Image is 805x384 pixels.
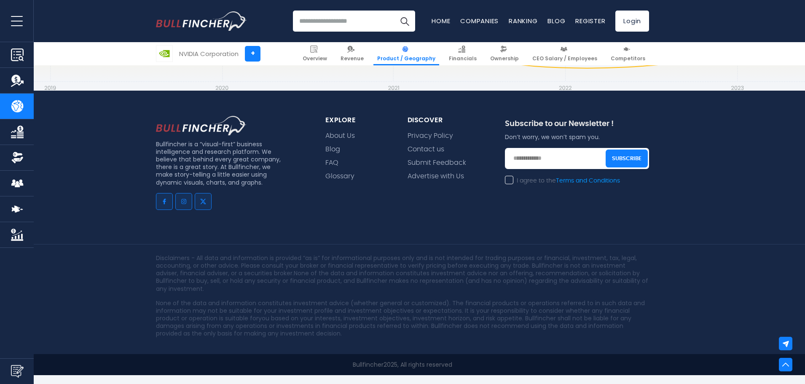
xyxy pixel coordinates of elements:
a: Product / Geography [373,42,439,65]
span: Financials [449,55,477,62]
a: Financials [445,42,480,65]
a: Go to instagram [175,193,192,210]
a: Competitors [607,42,649,65]
span: Product / Geography [377,55,435,62]
a: Contact us [408,145,444,153]
a: Login [615,11,649,32]
div: NVIDIA Corporation [179,49,239,59]
button: Subscribe [606,149,648,167]
a: Privacy Policy [408,132,453,140]
a: Submit Feedback [408,159,466,167]
p: Bullfincher is a “visual-first” business intelligence and research platform. We believe that behi... [156,140,284,186]
p: 2025, All rights reserved [156,361,649,368]
div: explore [325,116,387,125]
a: Go to twitter [195,193,212,210]
a: About Us [325,132,355,140]
span: Revenue [341,55,364,62]
a: Companies [460,16,499,25]
img: footer logo [156,116,247,135]
a: Revenue [337,42,368,65]
span: CEO Salary / Employees [532,55,597,62]
div: Discover [408,116,485,125]
a: Blog [547,16,565,25]
div: Subscribe to our Newsletter ! [505,119,649,133]
img: Bullfincher logo [156,11,247,31]
img: Ownership [11,151,24,164]
p: None of the data and information constitutes investment advice (whether general or customized). T... [156,299,649,338]
label: I agree to the [505,177,620,185]
a: Ranking [509,16,537,25]
a: Home [432,16,450,25]
a: Terms and Conditions [556,178,620,184]
span: Overview [303,55,327,62]
a: CEO Salary / Employees [529,42,601,65]
a: Register [575,16,605,25]
span: Ownership [490,55,519,62]
p: Disclaimers - All data and information is provided “as is” for informational purposes only and is... [156,254,649,293]
button: Search [394,11,415,32]
p: Don’t worry, we won’t spam you. [505,133,649,141]
a: + [245,46,260,62]
a: Blog [325,145,340,153]
a: Bullfincher [353,360,384,369]
a: Go to homepage [156,11,247,31]
iframe: reCAPTCHA [505,190,633,223]
a: Overview [299,42,331,65]
a: FAQ [325,159,338,167]
a: Go to facebook [156,193,173,210]
a: Glossary [325,172,354,180]
a: Ownership [486,42,523,65]
span: Competitors [611,55,645,62]
a: Advertise with Us [408,172,464,180]
img: NVDA logo [156,46,172,62]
